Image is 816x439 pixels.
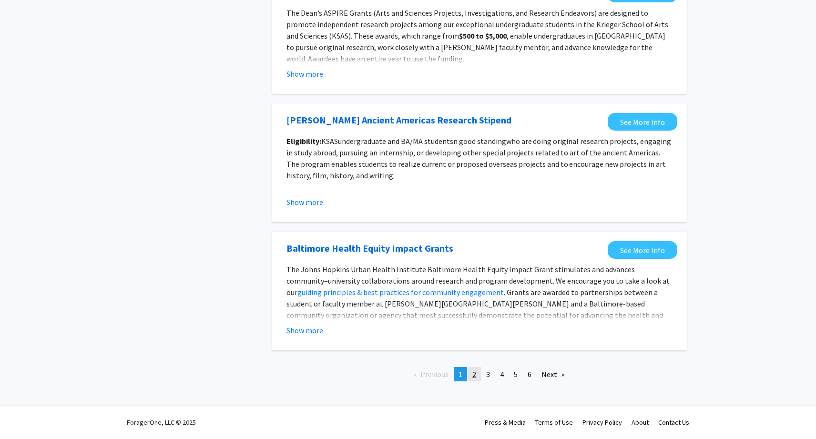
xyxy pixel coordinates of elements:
span: 2 [472,369,476,379]
div: ForagerOne, LLC © 2025 [127,406,196,439]
span: The Johns Hopkins Urban Health Institute Baltimore Health Equity Impact Grant stimulates and adva... [286,265,670,297]
button: Show more [286,325,323,336]
button: Show more [286,68,323,80]
button: Show more [286,196,323,208]
p: KSAS n good standing [286,135,673,181]
span: 6 [528,369,531,379]
a: Opens in a new tab [286,113,511,127]
span: Previous [420,369,449,379]
a: Opens in a new tab [608,241,677,259]
a: Privacy Policy [582,418,622,427]
a: Press & Media [485,418,526,427]
span: 5 [514,369,518,379]
a: Opens in a new tab [286,241,453,255]
a: guiding principles & best practices for community engagement [297,287,504,297]
a: About [632,418,649,427]
span: 3 [486,369,490,379]
iframe: Chat [7,396,41,432]
ul: Pagination [272,367,687,381]
a: Terms of Use [535,418,573,427]
p: The Dean’s ASPIRE Grants (Arts and Sciences Projects, Investigations, and Research Endeavors) are... [286,7,673,64]
a: Opens in a new tab [608,113,677,131]
a: Next page [537,367,569,381]
a: Contact Us [658,418,689,427]
strong: Eligibility: [286,136,321,146]
strong: $500 to $5,000 [459,31,507,41]
span: 4 [500,369,504,379]
span: undergraduate and BA/MA students [338,136,453,146]
span: 1 [459,369,462,379]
